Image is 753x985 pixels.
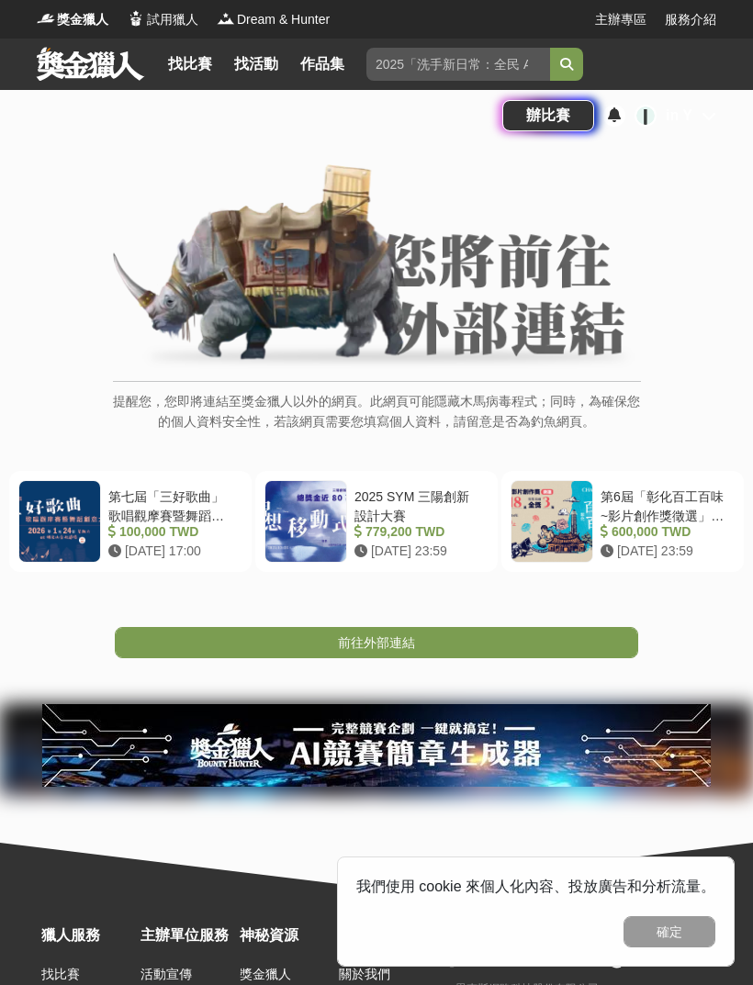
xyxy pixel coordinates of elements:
[354,487,481,522] div: 2025 SYM 三陽創新設計大賽
[227,51,286,77] a: 找活動
[666,105,692,127] div: in Y
[366,48,550,81] input: 2025「洗手新日常：全民 ALL IN」洗手歌全台徵選
[356,879,715,894] span: 我們使用 cookie 來個人化內容、投放廣告和分析流量。
[41,924,131,946] div: 獵人服務
[595,10,646,29] a: 主辦專區
[147,10,198,29] span: 試用獵人
[338,635,415,650] span: 前往外部連結
[37,9,55,28] img: Logo
[127,9,145,28] img: Logo
[113,164,641,372] img: External Link Banner
[354,522,481,542] div: 779,200 TWD
[601,542,727,561] div: [DATE] 23:59
[293,51,352,77] a: 作品集
[115,627,638,658] a: 前往外部連結
[635,105,657,127] div: I
[339,967,390,981] a: 關於我們
[237,10,330,29] span: Dream & Hunter
[354,542,481,561] div: [DATE] 23:59
[140,924,230,946] div: 主辦單位服務
[240,924,330,946] div: 神秘資源
[255,471,498,572] a: 2025 SYM 三陽創新設計大賽 779,200 TWD [DATE] 23:59
[502,100,594,131] a: 辦比賽
[9,471,252,572] a: 第七屆「三好歌曲」歌唱觀摩賽暨舞蹈創意大賽 100,000 TWD [DATE] 17:00
[140,967,192,981] a: 活動宣傳
[601,487,727,522] div: 第6屆「彰化百工百味~影片創作獎徵選」活動
[57,10,108,29] span: 獎金獵人
[217,9,235,28] img: Logo
[41,967,80,981] a: 找比賽
[665,10,716,29] a: 服務介紹
[42,704,711,787] img: b5fcaa69-a3b2-4141-a489-382aac72181f.jpg
[601,522,727,542] div: 600,000 TWD
[217,10,330,29] a: LogoDream & Hunter
[108,487,235,522] div: 第七屆「三好歌曲」歌唱觀摩賽暨舞蹈創意大賽
[501,471,744,572] a: 第6屆「彰化百工百味~影片創作獎徵選」活動 600,000 TWD [DATE] 23:59
[161,51,219,77] a: 找比賽
[113,391,641,451] p: 提醒您，您即將連結至獎金獵人以外的網頁。此網頁可能隱藏木馬病毒程式；同時，為確保您的個人資料安全性，若該網頁需要您填寫個人資料，請留意是否為釣魚網頁。
[624,916,715,947] button: 確定
[108,522,235,542] div: 100,000 TWD
[127,10,198,29] a: Logo試用獵人
[37,10,108,29] a: Logo獎金獵人
[108,542,235,561] div: [DATE] 17:00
